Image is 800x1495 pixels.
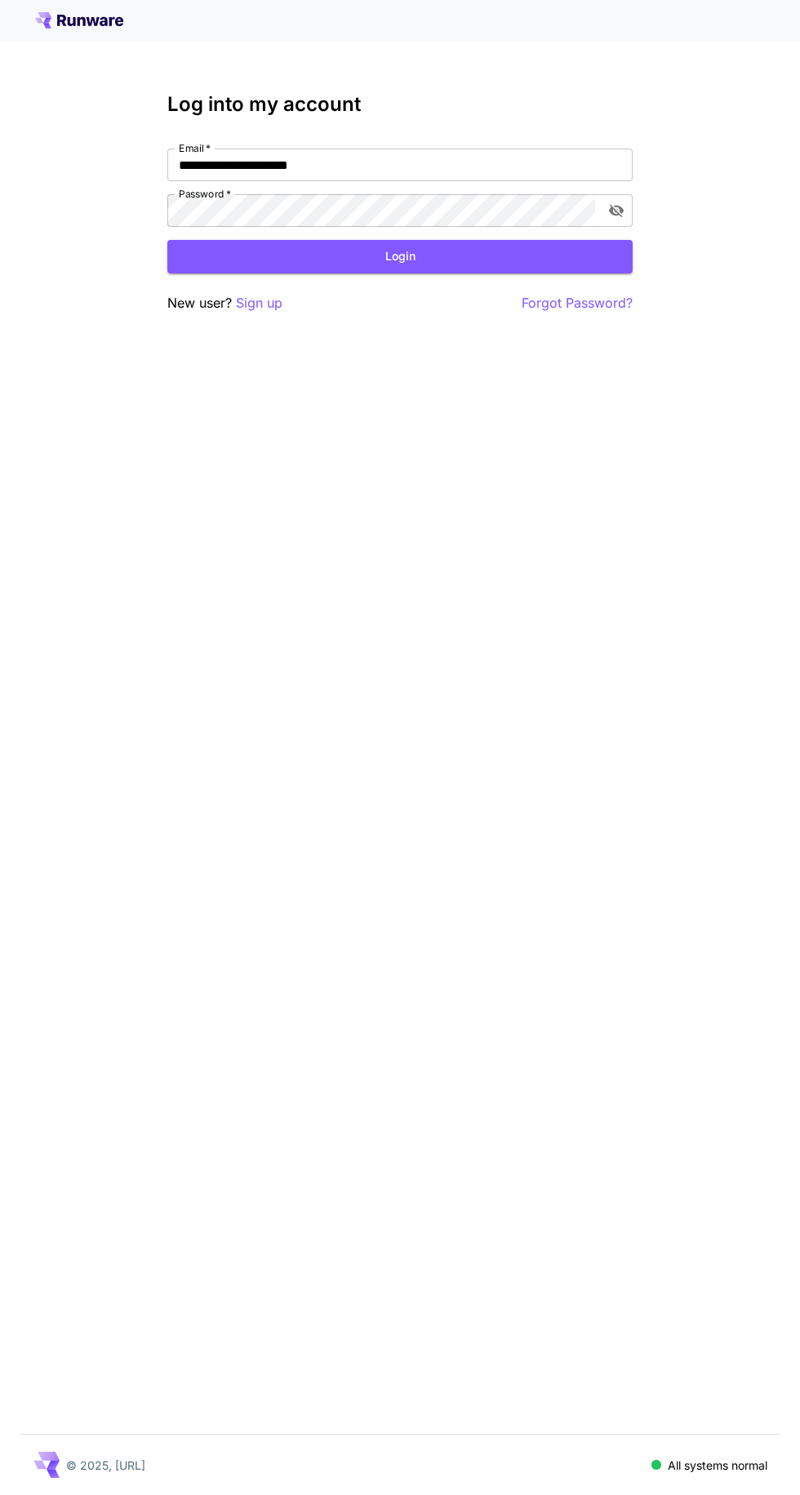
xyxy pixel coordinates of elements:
[179,187,231,201] label: Password
[602,196,631,225] button: toggle password visibility
[668,1457,767,1474] p: All systems normal
[179,141,211,155] label: Email
[167,293,282,313] p: New user?
[66,1457,145,1474] p: © 2025, [URL]
[236,293,282,313] button: Sign up
[167,240,633,273] button: Login
[167,93,633,116] h3: Log into my account
[522,293,633,313] button: Forgot Password?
